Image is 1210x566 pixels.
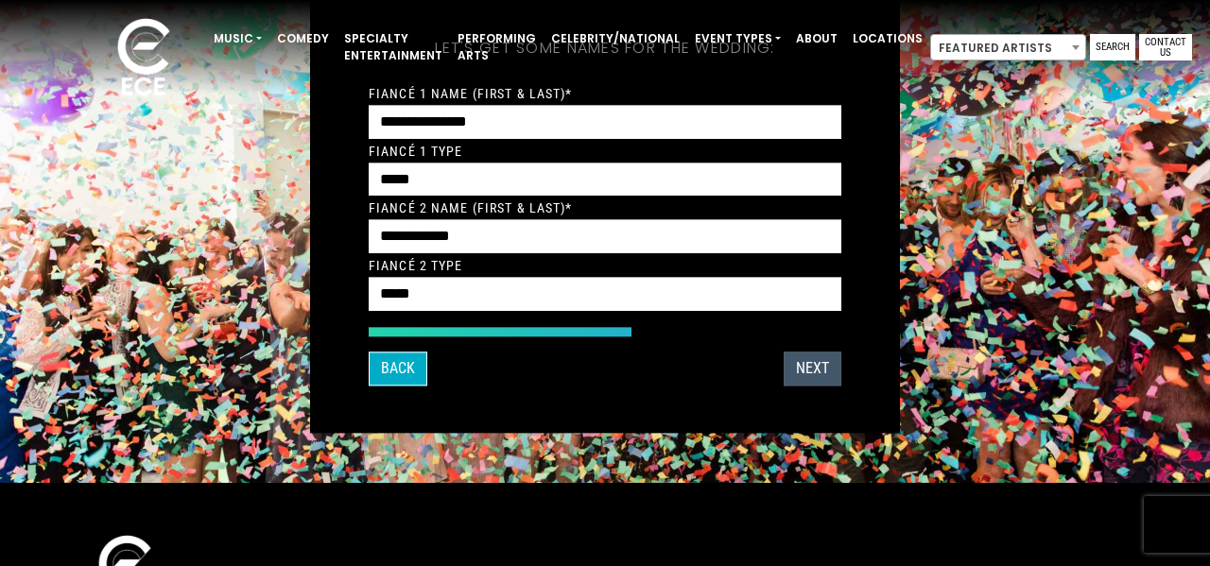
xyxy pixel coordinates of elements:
[544,23,687,55] a: Celebrity/National
[1090,34,1135,60] a: Search
[96,13,191,105] img: ece_new_logo_whitev2-1.png
[450,23,544,72] a: Performing Arts
[845,23,930,55] a: Locations
[337,23,450,72] a: Specialty Entertainment
[1139,34,1192,60] a: Contact Us
[931,35,1085,61] span: Featured Artists
[788,23,845,55] a: About
[687,23,788,55] a: Event Types
[206,23,269,55] a: Music
[369,258,463,275] label: Fiancé 2 Type
[369,352,427,386] button: Back
[369,200,572,217] label: Fiancé 2 Name (First & Last)*
[369,143,463,160] label: Fiancé 1 Type
[930,34,1086,60] span: Featured Artists
[784,352,841,386] button: Next
[269,23,337,55] a: Comedy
